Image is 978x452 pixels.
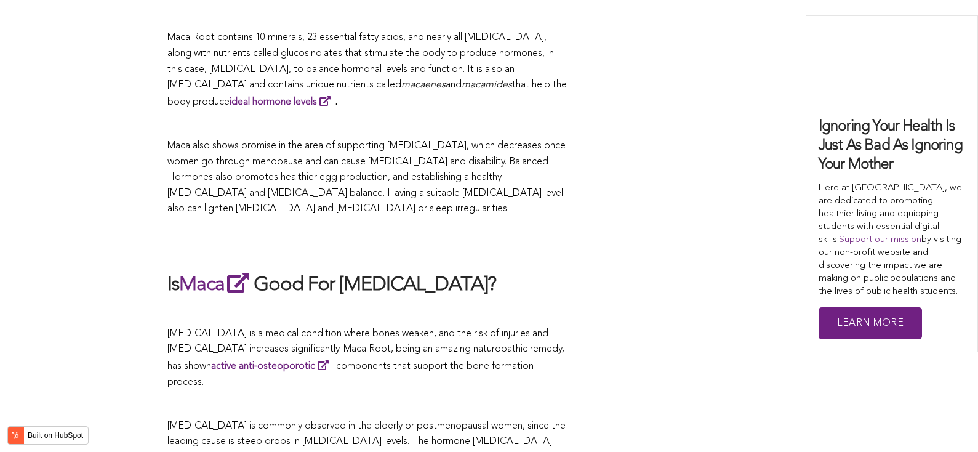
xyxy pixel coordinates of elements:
[462,80,512,90] span: macamides
[211,361,334,371] a: active anti-osteoporotic
[167,33,554,90] span: Maca Root contains 10 minerals, 23 essential fatty acids, and nearly all [MEDICAL_DATA], along wi...
[167,270,567,299] h2: Is Good For [MEDICAL_DATA]?
[230,97,337,107] strong: .
[8,428,23,443] img: HubSpot sprocket logo
[819,307,922,340] a: Learn More
[7,426,89,445] button: Built on HubSpot
[230,97,335,107] a: ideal hormone levels
[167,141,566,214] span: Maca also shows promise in the area of supporting [MEDICAL_DATA], which decreases once women go t...
[401,80,446,90] span: macaenes
[167,80,567,107] span: that help the body produce
[167,329,564,387] span: [MEDICAL_DATA] is a medical condition where bones weaken, and the risk of injuries and [MEDICAL_D...
[446,80,462,90] span: and
[916,393,978,452] iframe: Chat Widget
[179,275,254,295] a: Maca
[23,427,88,443] label: Built on HubSpot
